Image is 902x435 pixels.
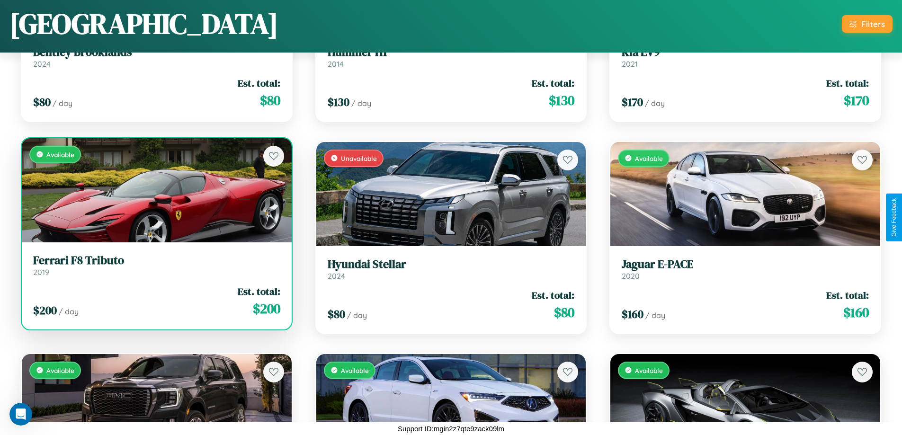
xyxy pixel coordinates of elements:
span: / day [645,311,665,320]
span: / day [53,98,72,108]
a: Jaguar E-PACE2020 [622,257,869,281]
span: / day [347,311,367,320]
iframe: Intercom live chat [9,403,32,426]
span: $ 200 [253,299,280,318]
span: 2020 [622,271,640,281]
span: $ 130 [549,91,574,110]
span: $ 170 [844,91,869,110]
span: Available [635,154,663,162]
span: $ 130 [328,94,349,110]
p: Support ID: mgin2z7qte9zack09lm [398,422,504,435]
span: Est. total: [826,288,869,302]
span: 2014 [328,59,344,69]
span: Est. total: [826,76,869,90]
span: $ 160 [622,306,643,322]
span: Available [635,366,663,374]
h3: Bentley Brooklands [33,45,280,59]
span: Est. total: [238,284,280,298]
a: Bentley Brooklands2024 [33,45,280,69]
span: $ 80 [260,91,280,110]
button: Filters [842,15,893,33]
span: / day [645,98,665,108]
a: Hummer H12014 [328,45,575,69]
span: $ 160 [843,303,869,322]
span: $ 170 [622,94,643,110]
span: Est. total: [238,76,280,90]
a: Kia EV92021 [622,45,869,69]
span: 2024 [33,59,51,69]
span: Available [46,366,74,374]
div: Give Feedback [891,198,897,237]
a: Ferrari F8 Tributo2019 [33,254,280,277]
span: / day [351,98,371,108]
div: Filters [861,19,885,29]
span: 2019 [33,267,49,277]
h3: Ferrari F8 Tributo [33,254,280,267]
span: $ 80 [328,306,345,322]
span: $ 80 [554,303,574,322]
span: $ 80 [33,94,51,110]
h3: Jaguar E-PACE [622,257,869,271]
span: Unavailable [341,154,377,162]
span: $ 200 [33,302,57,318]
span: 2021 [622,59,638,69]
span: Est. total: [532,76,574,90]
h1: [GEOGRAPHIC_DATA] [9,4,278,43]
a: Hyundai Stellar2024 [328,257,575,281]
h3: Hummer H1 [328,45,575,59]
span: / day [59,307,79,316]
span: 2024 [328,271,345,281]
span: Available [341,366,369,374]
span: Est. total: [532,288,574,302]
h3: Kia EV9 [622,45,869,59]
span: Available [46,151,74,159]
h3: Hyundai Stellar [328,257,575,271]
